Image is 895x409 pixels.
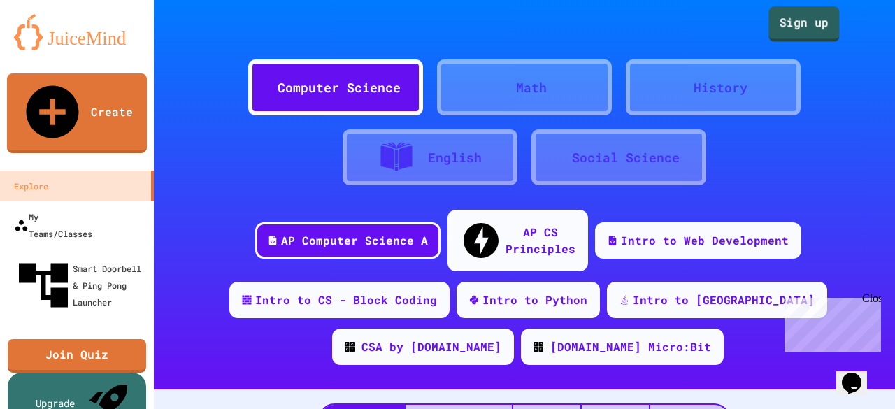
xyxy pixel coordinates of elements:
a: Create [7,73,147,153]
a: Join Quiz [8,339,146,373]
div: History [694,78,747,97]
div: Intro to Web Development [621,232,789,249]
img: CODE_logo_RGB.png [534,342,543,352]
div: My Teams/Classes [14,208,92,242]
iframe: chat widget [779,292,881,352]
div: CSA by [DOMAIN_NAME] [361,338,501,355]
div: Explore [14,178,48,194]
a: Sign up [768,6,839,41]
div: Smart Doorbell & Ping Pong Launcher [14,256,148,315]
div: Social Science [572,148,680,167]
div: Intro to Python [482,292,587,308]
iframe: chat widget [836,353,881,395]
div: Intro to CS - Block Coding [255,292,437,308]
div: AP Computer Science A [281,232,428,249]
div: Chat with us now!Close [6,6,96,89]
div: English [428,148,482,167]
img: CODE_logo_RGB.png [345,342,355,352]
img: logo-orange.svg [14,14,140,50]
div: Math [516,78,547,97]
div: [DOMAIN_NAME] Micro:Bit [550,338,711,355]
div: AP CS Principles [506,224,575,257]
div: Intro to [GEOGRAPHIC_DATA] [633,292,815,308]
div: Computer Science [278,78,401,97]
